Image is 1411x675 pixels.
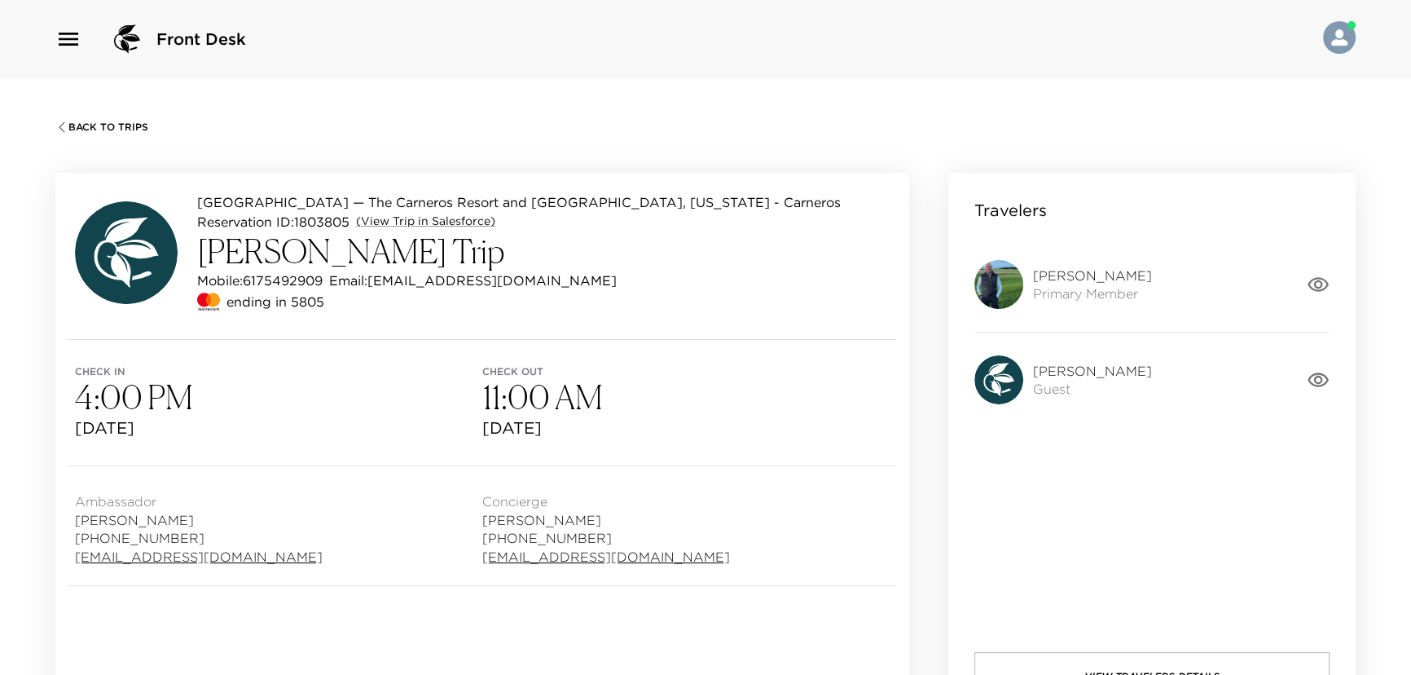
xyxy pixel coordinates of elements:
span: Check in [75,366,482,377]
img: credit card type [197,290,220,313]
span: Check out [482,366,890,377]
img: logo [108,20,147,59]
p: Mobile: 6175492909 [197,271,323,290]
span: [PERSON_NAME] [482,511,730,529]
img: avatar.4afec266560d411620d96f9f038fe73f.svg [75,201,178,304]
span: Guest [1033,380,1152,398]
img: 9k= [974,260,1023,309]
span: Back To Trips [68,121,148,133]
p: ending in 5805 [226,292,324,311]
span: [DATE] [482,417,890,439]
span: Ambassador [75,492,323,510]
span: [DATE] [75,417,482,439]
a: [EMAIL_ADDRESS][DOMAIN_NAME] [75,548,323,566]
img: User [1323,21,1356,54]
p: [GEOGRAPHIC_DATA] — The Carneros Resort and [GEOGRAPHIC_DATA], [US_STATE] - Carneros [197,192,841,212]
h3: [PERSON_NAME] Trip [197,232,841,271]
a: [EMAIL_ADDRESS][DOMAIN_NAME] [482,548,730,566]
span: Primary Member [1033,285,1152,302]
button: Back To Trips [55,121,148,134]
a: (View Trip in Salesforce) [356,214,495,230]
img: avatar.4afec266560d411620d96f9f038fe73f.svg [974,355,1023,404]
span: Concierge [482,492,730,510]
span: [PHONE_NUMBER] [482,529,730,547]
span: [PERSON_NAME] [1033,362,1152,380]
p: Travelers [974,199,1047,222]
span: [PHONE_NUMBER] [75,529,323,547]
span: [PERSON_NAME] [1033,267,1152,285]
h3: 4:00 PM [75,377,482,417]
span: Front Desk [156,28,246,51]
p: Reservation ID: 1803805 [197,212,349,232]
h3: 11:00 AM [482,377,890,417]
span: [PERSON_NAME] [75,511,323,529]
p: Email: [EMAIL_ADDRESS][DOMAIN_NAME] [329,271,617,290]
